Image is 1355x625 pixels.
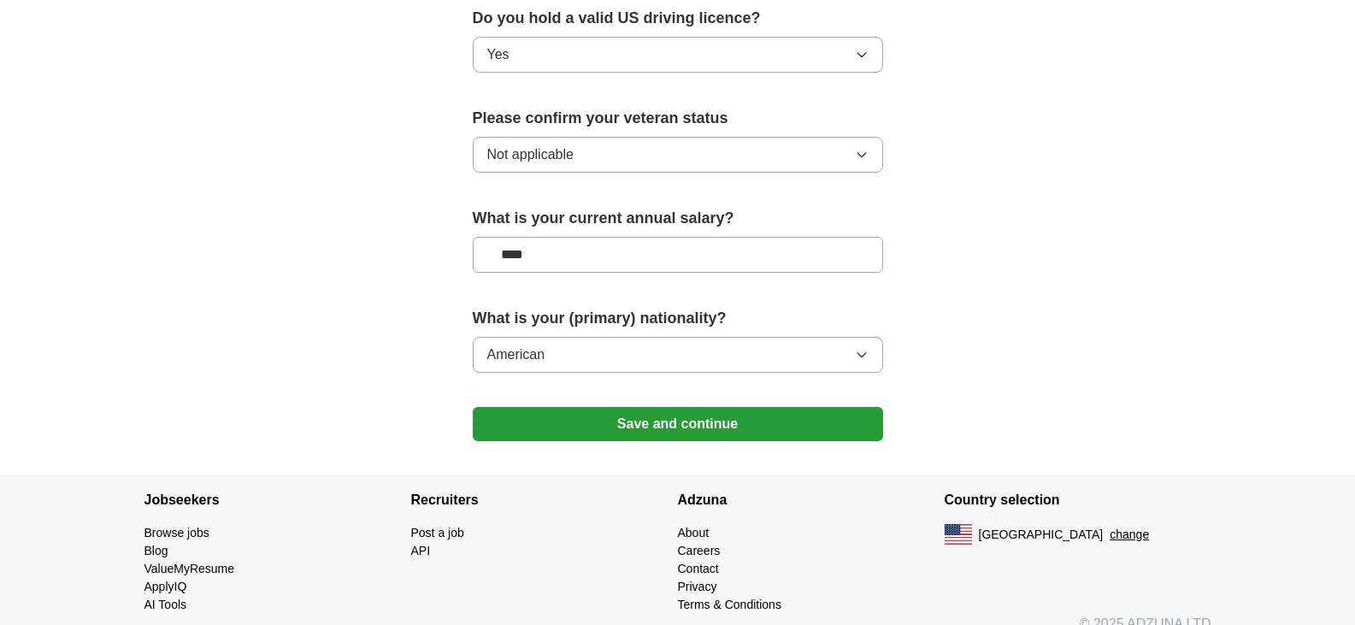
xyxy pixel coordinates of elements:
label: Do you hold a valid US driving licence? [473,7,883,30]
a: Browse jobs [144,526,209,540]
span: Yes [487,44,510,65]
label: Please confirm your veteran status [473,107,883,130]
a: Blog [144,544,168,557]
span: [GEOGRAPHIC_DATA] [979,526,1104,544]
a: Contact [678,562,719,575]
a: API [411,544,431,557]
span: American [487,345,545,365]
h4: Country selection [945,476,1211,524]
a: ValueMyResume [144,562,235,575]
span: Not applicable [487,144,574,165]
a: Terms & Conditions [678,598,781,611]
a: Careers [678,544,721,557]
button: Not applicable [473,137,883,173]
button: Save and continue [473,407,883,441]
a: Post a job [411,526,464,540]
button: change [1110,526,1149,544]
button: American [473,337,883,373]
label: What is your current annual salary? [473,207,883,230]
a: Privacy [678,580,717,593]
a: About [678,526,710,540]
button: Yes [473,37,883,73]
a: ApplyIQ [144,580,187,593]
a: AI Tools [144,598,187,611]
img: US flag [945,524,972,545]
label: What is your (primary) nationality? [473,307,883,330]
